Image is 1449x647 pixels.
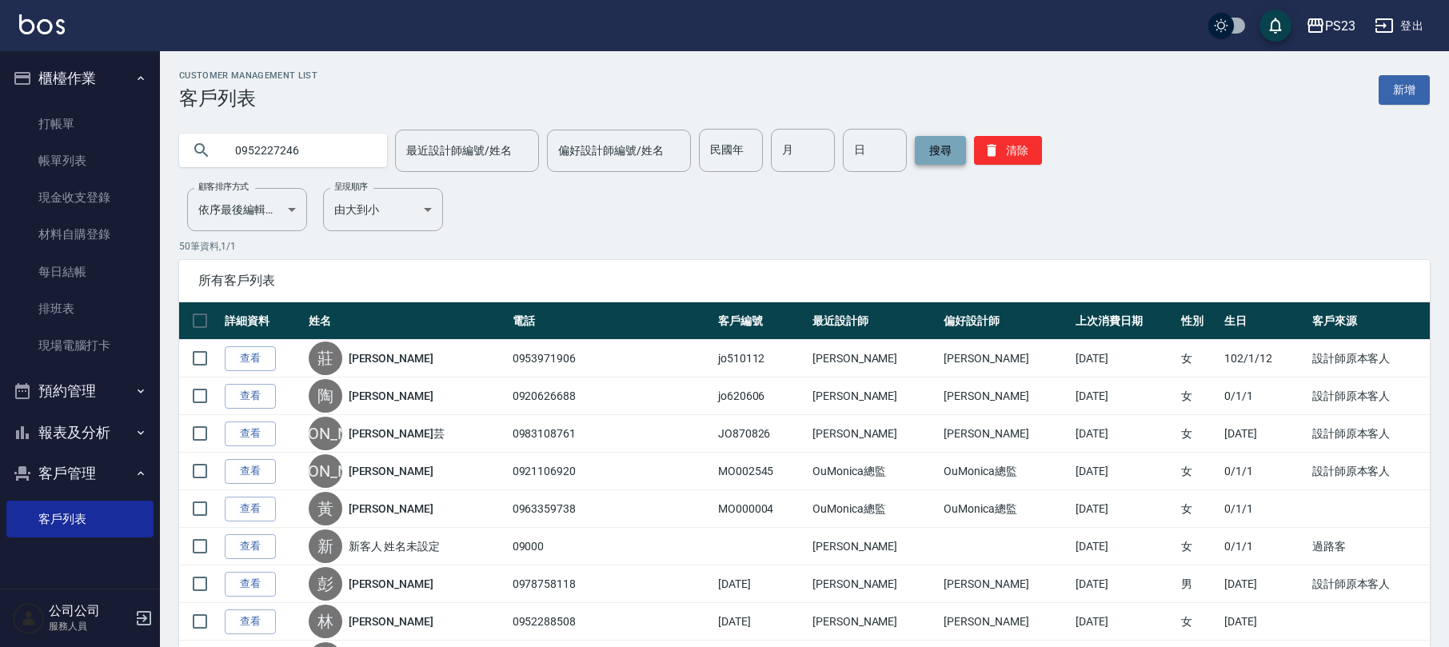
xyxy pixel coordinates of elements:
td: 0920626688 [509,377,714,415]
td: 設計師原本客人 [1308,415,1430,453]
td: jo510112 [714,340,808,377]
td: 設計師原本客人 [1308,377,1430,415]
a: 查看 [225,384,276,409]
td: [DATE] [1072,453,1177,490]
td: [DATE] [1072,377,1177,415]
a: [PERSON_NAME] [349,463,433,479]
a: 現金收支登錄 [6,179,154,216]
td: MO002545 [714,453,808,490]
h3: 客戶列表 [179,87,317,110]
div: [PERSON_NAME] [309,417,342,450]
a: [PERSON_NAME] [349,388,433,404]
img: Person [13,602,45,634]
th: 姓名 [305,302,509,340]
td: 0/1/1 [1220,490,1308,528]
a: 材料自購登錄 [6,216,154,253]
td: 0/1/1 [1220,453,1308,490]
a: [PERSON_NAME] [349,350,433,366]
p: 50 筆資料, 1 / 1 [179,239,1430,254]
td: 0/1/1 [1220,528,1308,565]
input: 搜尋關鍵字 [224,129,374,172]
th: 偏好設計師 [940,302,1072,340]
a: 新客人 姓名未設定 [349,538,441,554]
td: 0978758118 [509,565,714,603]
td: [DATE] [1072,565,1177,603]
td: 0983108761 [509,415,714,453]
div: 依序最後編輯時間 [187,188,307,231]
td: JO870826 [714,415,808,453]
th: 詳細資料 [221,302,305,340]
div: 彭 [309,567,342,601]
td: [DATE] [1072,415,1177,453]
td: 0952288508 [509,603,714,641]
a: 查看 [225,497,276,521]
td: [DATE] [1220,415,1308,453]
td: 設計師原本客人 [1308,453,1430,490]
label: 呈現順序 [334,181,368,193]
th: 最近設計師 [808,302,940,340]
td: [PERSON_NAME] [940,565,1072,603]
td: 設計師原本客人 [1308,340,1430,377]
td: 102/1/12 [1220,340,1308,377]
td: [DATE] [1072,528,1177,565]
button: 預約管理 [6,370,154,412]
td: 0921106920 [509,453,714,490]
td: [PERSON_NAME] [808,377,940,415]
a: 帳單列表 [6,142,154,179]
td: MO000004 [714,490,808,528]
a: 查看 [225,346,276,371]
td: jo620606 [714,377,808,415]
th: 生日 [1220,302,1308,340]
a: [PERSON_NAME] [349,576,433,592]
th: 客戶編號 [714,302,808,340]
td: 女 [1177,490,1220,528]
td: 09000 [509,528,714,565]
td: 設計師原本客人 [1308,565,1430,603]
td: OuMonica總監 [940,490,1072,528]
div: 黃 [309,492,342,525]
td: [PERSON_NAME] [940,377,1072,415]
td: 0953971906 [509,340,714,377]
div: 莊 [309,341,342,375]
div: 新 [309,529,342,563]
button: 客戶管理 [6,453,154,494]
th: 上次消費日期 [1072,302,1177,340]
td: 女 [1177,415,1220,453]
td: OuMonica總監 [808,453,940,490]
a: [PERSON_NAME] [349,613,433,629]
img: Logo [19,14,65,34]
th: 客戶來源 [1308,302,1430,340]
a: 客戶列表 [6,501,154,537]
td: 女 [1177,528,1220,565]
a: 打帳單 [6,106,154,142]
td: 女 [1177,340,1220,377]
td: [PERSON_NAME] [808,415,940,453]
a: 查看 [225,534,276,559]
button: 清除 [974,136,1042,165]
div: PS23 [1325,16,1355,36]
div: 陶 [309,379,342,413]
button: save [1259,10,1291,42]
a: 現場電腦打卡 [6,327,154,364]
td: [DATE] [1220,565,1308,603]
a: 查看 [225,572,276,597]
h2: Customer Management List [179,70,317,81]
button: 搜尋 [915,136,966,165]
th: 電話 [509,302,714,340]
td: 0/1/1 [1220,377,1308,415]
td: [PERSON_NAME] [808,340,940,377]
td: [PERSON_NAME] [808,603,940,641]
td: [DATE] [714,565,808,603]
a: 查看 [225,459,276,484]
div: 由大到小 [323,188,443,231]
td: [DATE] [1072,490,1177,528]
td: OuMonica總監 [940,453,1072,490]
h5: 公司公司 [49,603,130,619]
a: 查看 [225,609,276,634]
td: [PERSON_NAME] [808,528,940,565]
td: [PERSON_NAME] [940,415,1072,453]
button: 登出 [1368,11,1430,41]
a: [PERSON_NAME] [349,501,433,517]
label: 顧客排序方式 [198,181,249,193]
td: 男 [1177,565,1220,603]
